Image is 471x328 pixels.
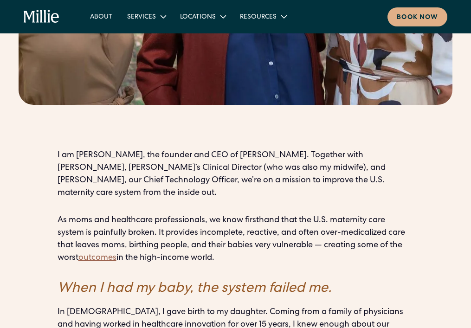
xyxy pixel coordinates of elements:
div: Locations [173,9,232,24]
a: Book now [387,7,447,26]
div: Services [120,9,173,24]
div: Services [127,13,156,22]
div: Resources [232,9,293,24]
p: As moms and healthcare professionals, we know firsthand that the U.S. maternity care system is pa... [58,214,414,264]
a: outcomes [78,254,116,262]
div: Resources [240,13,277,22]
a: About [83,9,120,24]
em: When I had my baby, the system failed me. [58,282,332,296]
p: I am [PERSON_NAME], the founder and CEO of [PERSON_NAME]. Together with [PERSON_NAME], [PERSON_NA... [58,149,414,199]
div: Locations [180,13,216,22]
a: home [24,10,60,24]
div: Book now [397,13,438,23]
